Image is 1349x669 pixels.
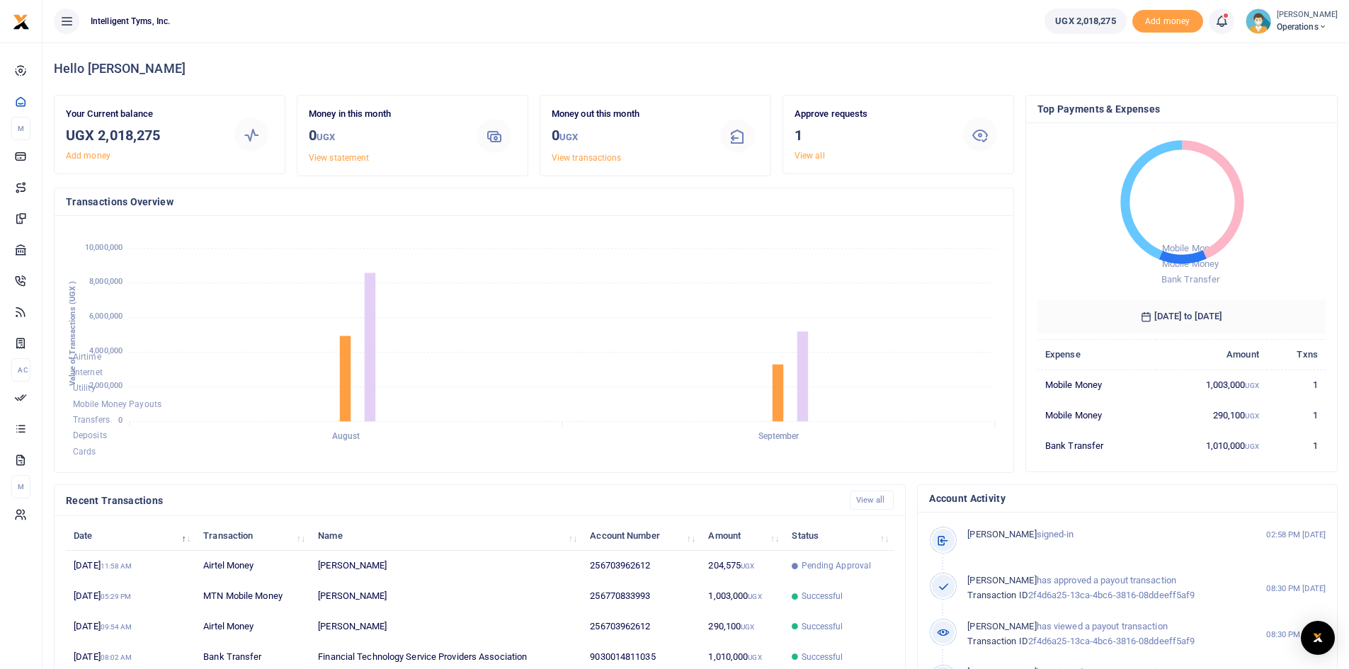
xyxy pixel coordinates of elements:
[552,125,705,148] h3: 0
[700,581,784,612] td: 1,003,000
[748,593,761,600] small: UGX
[310,551,582,581] td: [PERSON_NAME]
[795,151,825,161] a: View all
[1037,400,1156,430] td: Mobile Money
[73,367,103,377] span: Internet
[195,520,310,551] th: Transaction: activate to sort column ascending
[13,13,30,30] img: logo-small
[967,619,1236,649] p: has viewed a payout transaction 2f4d6a25-13ca-4bc6-3816-08ddeeff5af9
[317,132,335,142] small: UGX
[1039,8,1132,34] li: Wallet ballance
[1267,430,1326,460] td: 1
[1267,400,1326,430] td: 1
[1266,629,1326,641] small: 08:30 PM [DATE]
[332,432,360,442] tspan: August
[11,475,30,498] li: M
[929,491,1326,506] h4: Account Activity
[795,125,947,146] h3: 1
[101,623,132,631] small: 09:54 AM
[68,281,77,387] text: Value of Transactions (UGX )
[1055,14,1115,28] span: UGX 2,018,275
[1161,274,1219,285] span: Bank Transfer
[118,416,123,425] tspan: 0
[89,381,123,390] tspan: 2,000,000
[795,107,947,122] p: Approve requests
[967,527,1236,542] p: signed-in
[66,151,110,161] a: Add money
[802,590,843,602] span: Successful
[73,399,161,409] span: Mobile Money Payouts
[309,125,462,148] h3: 0
[1132,10,1203,33] span: Add money
[66,551,195,581] td: [DATE]
[1277,9,1338,21] small: [PERSON_NAME]
[13,16,30,26] a: logo-small logo-large logo-large
[1037,101,1326,117] h4: Top Payments & Expenses
[310,612,582,642] td: [PERSON_NAME]
[967,590,1028,600] span: Transaction ID
[66,612,195,642] td: [DATE]
[1245,412,1258,420] small: UGX
[73,431,107,441] span: Deposits
[85,243,123,252] tspan: 10,000,000
[310,520,582,551] th: Name: activate to sort column ascending
[967,636,1028,646] span: Transaction ID
[1156,370,1267,400] td: 1,003,000
[741,562,754,570] small: UGX
[582,551,700,581] td: 256703962612
[850,491,894,510] a: View all
[1156,400,1267,430] td: 290,100
[1132,15,1203,25] a: Add money
[1246,8,1271,34] img: profile-user
[1045,8,1126,34] a: UGX 2,018,275
[101,562,132,570] small: 11:58 AM
[195,551,310,581] td: Airtel Money
[552,153,622,163] a: View transactions
[700,612,784,642] td: 290,100
[89,312,123,321] tspan: 6,000,000
[582,581,700,612] td: 256770833993
[802,620,843,633] span: Successful
[802,559,872,572] span: Pending Approval
[85,15,176,28] span: Intelligent Tyms, Inc.
[66,520,195,551] th: Date: activate to sort column descending
[559,132,578,142] small: UGX
[101,653,132,661] small: 08:02 AM
[1266,529,1326,541] small: 02:58 PM [DATE]
[967,575,1036,585] span: [PERSON_NAME]
[1037,339,1156,370] th: Expense
[1162,258,1219,269] span: Mobile Money
[700,520,784,551] th: Amount: activate to sort column ascending
[1132,10,1203,33] li: Toup your wallet
[1267,339,1326,370] th: Txns
[552,107,705,122] p: Money out this month
[73,352,101,362] span: Airtime
[11,358,30,382] li: Ac
[700,551,784,581] td: 204,575
[309,107,462,122] p: Money in this month
[1156,430,1267,460] td: 1,010,000
[66,194,1002,210] h4: Transactions Overview
[1245,382,1258,389] small: UGX
[1245,442,1258,450] small: UGX
[309,153,369,163] a: View statement
[73,415,110,425] span: Transfers
[1037,430,1156,460] td: Bank Transfer
[101,593,132,600] small: 05:29 PM
[310,581,582,612] td: [PERSON_NAME]
[1246,8,1338,34] a: profile-user [PERSON_NAME] Operations
[1301,621,1335,655] div: Open Intercom Messenger
[89,278,123,287] tspan: 8,000,000
[1037,299,1326,333] h6: [DATE] to [DATE]
[73,447,96,457] span: Cards
[11,117,30,140] li: M
[195,581,310,612] td: MTN Mobile Money
[967,621,1036,631] span: [PERSON_NAME]
[582,612,700,642] td: 256703962612
[758,432,800,442] tspan: September
[66,107,219,122] p: Your Current balance
[66,125,219,146] h3: UGX 2,018,275
[1277,21,1338,33] span: Operations
[66,493,838,508] h4: Recent Transactions
[54,61,1338,76] h4: Hello [PERSON_NAME]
